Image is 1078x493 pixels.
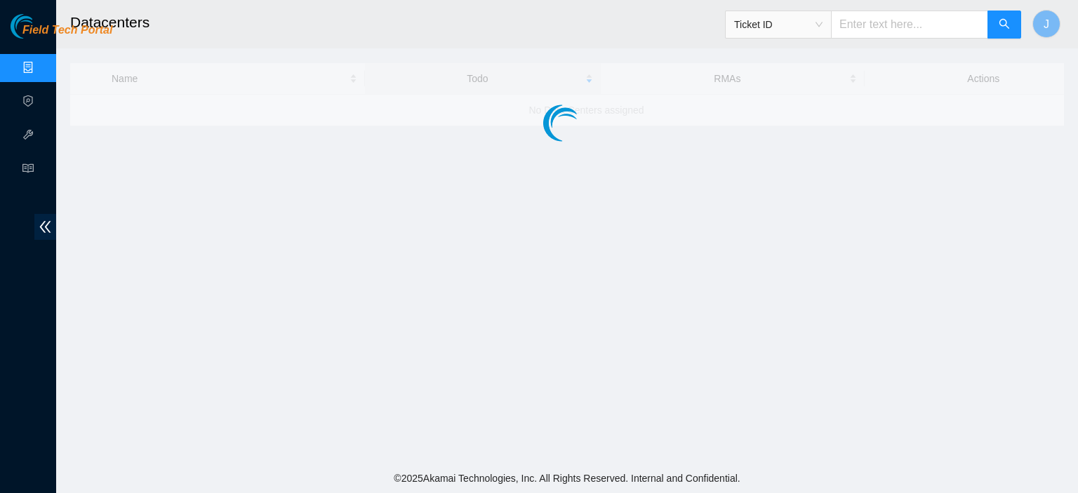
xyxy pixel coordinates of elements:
[11,14,71,39] img: Akamai Technologies
[1044,15,1049,33] span: J
[999,18,1010,32] span: search
[34,214,56,240] span: double-left
[987,11,1021,39] button: search
[22,24,112,37] span: Field Tech Portal
[734,14,823,35] span: Ticket ID
[1032,10,1060,38] button: J
[22,156,34,184] span: read
[831,11,988,39] input: Enter text here...
[11,25,112,43] a: Akamai TechnologiesField Tech Portal
[56,464,1078,493] footer: © 2025 Akamai Technologies, Inc. All Rights Reserved. Internal and Confidential.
